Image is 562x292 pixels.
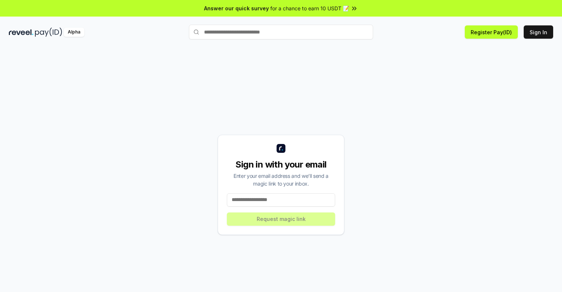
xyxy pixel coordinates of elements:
div: Alpha [64,28,84,37]
div: Sign in with your email [227,159,335,170]
div: Enter your email address and we’ll send a magic link to your inbox. [227,172,335,187]
button: Register Pay(ID) [465,25,518,39]
span: Answer our quick survey [204,4,269,12]
button: Sign In [524,25,553,39]
img: logo_small [277,144,285,153]
img: pay_id [35,28,62,37]
span: for a chance to earn 10 USDT 📝 [270,4,349,12]
img: reveel_dark [9,28,34,37]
